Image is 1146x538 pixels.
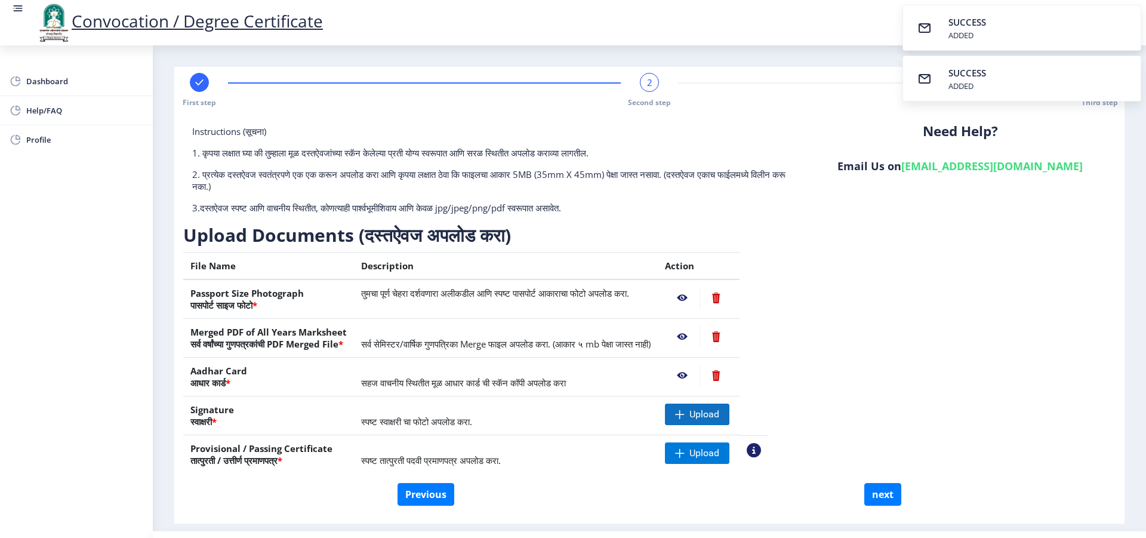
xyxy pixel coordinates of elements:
[361,454,501,466] span: स्पष्ट तात्पुरती पदवी प्रमाणपत्र अपलोड करा.
[183,223,768,247] h3: Upload Documents (दस्तऐवज अपलोड करा)
[192,202,796,214] p: 3.दस्तऐवज स्पष्ट आणि वाचनीय स्थितीत, कोणत्याही पार्श्वभूमीशिवाय आणि केवळ jpg/jpeg/png/pdf स्वरूपा...
[183,435,354,474] th: Provisional / Passing Certificate तात्पुरती / उत्तीर्ण प्रमाणपत्र
[26,74,143,88] span: Dashboard
[192,147,796,159] p: 1. कृपया लक्षात घ्या की तुम्हाला मूळ दस्तऐवजांच्या स्कॅन केलेल्या प्रती योग्य स्वरूपात आणि सरळ स्...
[354,279,658,319] td: तुमचा पूर्ण चेहरा दर्शवणारा अलीकडील आणि स्पष्ट पासपोर्ट आकाराचा फोटो अपलोड करा.
[665,365,700,386] nb-action: View File
[183,253,354,280] th: File Name
[398,483,454,506] button: Previous
[183,396,354,435] th: Signature स्वाक्षरी
[700,287,732,309] nb-action: Delete File
[183,358,354,396] th: Aadhar Card आधार कार्ड
[183,319,354,358] th: Merged PDF of All Years Marksheet सर्व वर्षांच्या गुणपत्रकांची PDF Merged File
[948,67,986,79] span: SUCCESS
[665,326,700,348] nb-action: View File
[26,133,143,147] span: Profile
[665,287,700,309] nb-action: View File
[36,2,72,43] img: logo
[192,168,796,192] p: 2. प्रत्येक दस्तऐवज स्वतंत्रपणे एक एक करून अपलोड करा आणि कृपया लक्षात ठेवा कि फाइलचा आकार 5MB (35...
[689,408,719,420] span: Upload
[864,483,901,506] button: next
[183,97,216,107] span: First step
[36,10,323,32] a: Convocation / Degree Certificate
[901,159,1083,173] a: [EMAIL_ADDRESS][DOMAIN_NAME]
[948,30,988,41] div: ADDED
[183,279,354,319] th: Passport Size Photograph पासपोर्ट साइज फोटो
[658,253,740,280] th: Action
[628,97,671,107] span: Second step
[689,447,719,459] span: Upload
[354,253,658,280] th: Description
[700,326,732,348] nb-action: Delete File
[361,416,472,428] span: स्पष्ट स्वाक्षरी चा फोटो अपलोड करा.
[700,365,732,386] nb-action: Delete File
[948,16,986,28] span: SUCCESS
[192,125,266,137] span: Instructions (सूचना)
[747,443,761,457] nb-action: View Sample PDC
[26,103,143,118] span: Help/FAQ
[948,81,988,91] div: ADDED
[361,338,651,350] span: सर्व सेमिस्टर/वार्षिक गुणपत्रिका Merge फाइल अपलोड करा. (आकार ५ mb पेक्षा जास्त नाही)
[814,159,1107,173] h6: Email Us on
[647,76,652,88] span: 2
[923,122,998,140] b: Need Help?
[361,377,566,389] span: सहज वाचनीय स्थितीत मूळ आधार कार्ड ची स्कॅन कॉपी अपलोड करा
